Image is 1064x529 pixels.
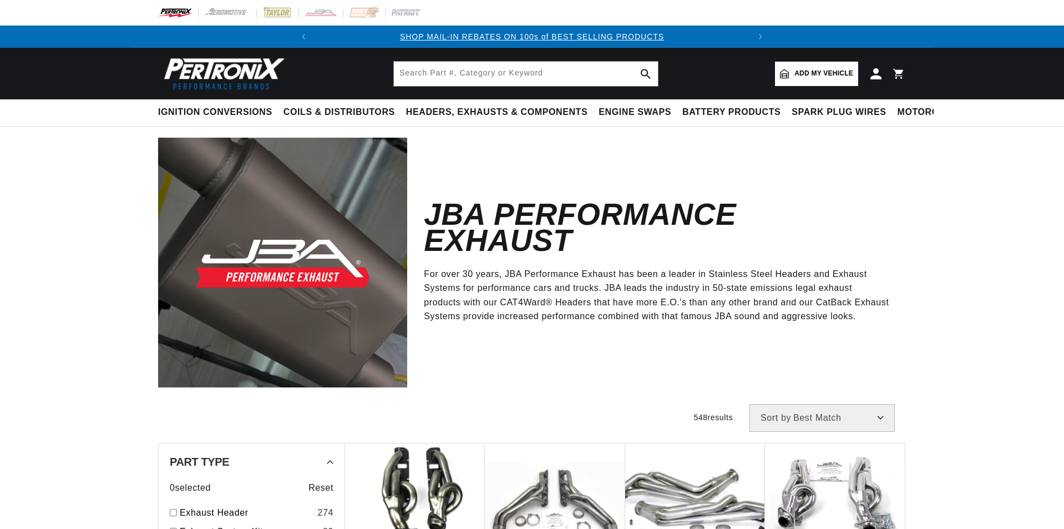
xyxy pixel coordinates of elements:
[424,267,889,324] p: For over 30 years, JBA Performance Exhaust has been a leader in Stainless Steel Headers and Exhau...
[292,26,315,48] button: Translation missing: en.sections.announcements.previous_announcement
[677,99,786,125] summary: Battery Products
[599,107,671,118] span: Engine Swaps
[130,26,934,48] slideshow-component: Translation missing: en.sections.announcements.announcement_bar
[792,107,886,118] span: Spark Plug Wires
[761,414,791,422] span: Sort by
[593,99,677,125] summary: Engine Swaps
[400,32,664,41] a: SHOP MAIL-IN REBATES ON 100s of BEST SELLING PRODUCTS
[317,506,333,520] div: 274
[749,404,895,432] select: Sort by
[170,456,229,467] span: Part Type
[315,31,750,43] div: 1 of 2
[682,107,781,118] span: Battery Products
[786,99,891,125] summary: Spark Plug Wires
[158,99,278,125] summary: Ignition Conversions
[406,107,587,118] span: Headers, Exhausts & Components
[401,99,593,125] summary: Headers, Exhausts & Components
[308,481,333,495] span: Reset
[158,107,272,118] span: Ignition Conversions
[749,26,772,48] button: Translation missing: en.sections.announcements.next_announcement
[634,62,658,86] button: search button
[283,107,395,118] span: Coils & Distributors
[898,107,964,118] span: Motorcycle
[278,99,401,125] summary: Coils & Distributors
[170,481,211,495] span: 0 selected
[693,413,733,422] span: 548 results
[892,99,969,125] summary: Motorcycle
[775,62,858,86] a: Add my vehicle
[794,68,853,79] span: Add my vehicle
[158,138,407,387] img: JBA Performance Exhaust
[158,54,286,93] img: Pertronix
[424,201,889,254] h2: JBA Performance Exhaust
[180,506,313,520] a: Exhaust Header
[394,62,658,86] input: Search Part #, Category or Keyword
[315,31,750,43] div: Announcement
